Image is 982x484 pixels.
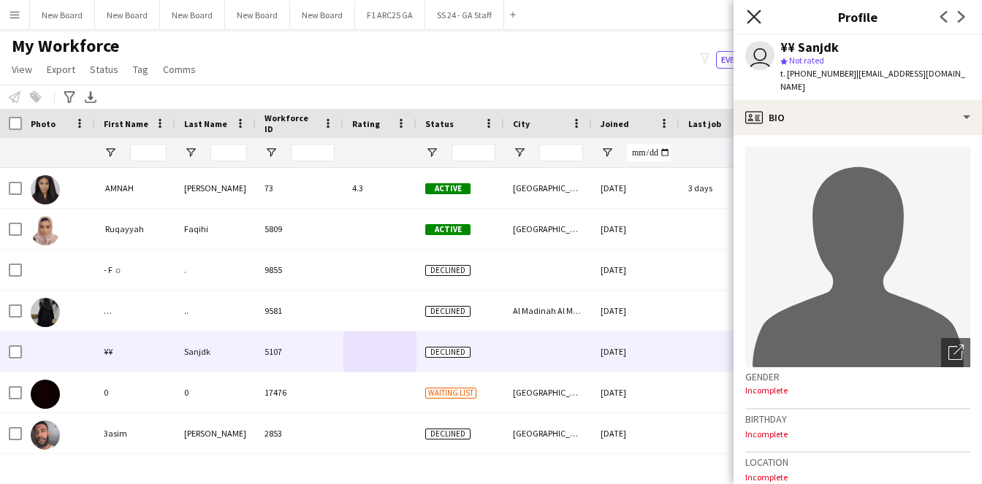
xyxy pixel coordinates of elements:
input: Workforce ID Filter Input [291,144,335,161]
a: Status [84,60,124,79]
div: 73 [256,168,343,208]
span: Incomplete [745,385,788,396]
h3: Profile [734,7,982,26]
span: My Workforce [12,35,119,57]
button: SS 24 - GA Staff [425,1,504,29]
img: 0 0 [31,380,60,409]
div: Bio [734,100,982,135]
div: Al Madinah Al Maunawwarah [504,291,592,331]
app-action-btn: Export XLSX [82,88,99,106]
input: City Filter Input [539,144,583,161]
span: First Name [104,118,148,129]
span: t. [PHONE_NUMBER] [780,68,856,79]
span: Comms [163,63,196,76]
div: . [175,250,256,290]
button: New Board [95,1,160,29]
button: Everyone8,561 [716,51,789,69]
div: [DATE] [592,209,680,249]
button: Open Filter Menu [601,146,614,159]
span: Workforce ID [264,112,317,134]
div: - F ☼ [95,250,175,290]
div: [PERSON_NAME] [175,168,256,208]
button: Open Filter Menu [104,146,117,159]
h3: Gender [745,370,970,383]
p: Incomplete [745,429,970,439]
div: 0 [95,372,175,412]
div: [GEOGRAPHIC_DATA] [504,168,592,208]
input: Status Filter Input [452,144,495,161]
div: .. [175,291,256,331]
span: Active [425,224,471,235]
div: [PERSON_NAME] [175,413,256,453]
button: New Board [30,1,95,29]
div: ¥¥ [95,331,175,372]
div: ‏ AMNAH [95,168,175,208]
span: Last job [688,118,721,129]
span: Active [425,183,471,194]
span: Photo [31,118,56,129]
div: … [95,291,175,331]
button: Open Filter Menu [264,146,278,159]
span: | [EMAIL_ADDRESS][DOMAIN_NAME] [780,68,965,92]
div: Faqihi [175,209,256,249]
span: Joined [601,118,629,129]
img: ‏ AMNAH IDRIS [31,175,60,204]
div: [DATE] [592,291,680,331]
div: 9855 [256,250,343,290]
div: ¥¥ Sanjdk [780,41,839,54]
div: Sanjdk [175,331,256,372]
button: New Board [225,1,290,29]
span: Status [425,118,454,129]
div: [GEOGRAPHIC_DATA] [504,209,592,249]
div: 4.3 [343,168,416,208]
div: [GEOGRAPHIC_DATA] [504,413,592,453]
span: Status [90,63,118,76]
span: Rating [352,118,380,129]
button: Open Filter Menu [513,146,526,159]
input: Joined Filter Input [627,144,671,161]
span: Last Name [184,118,227,129]
a: Tag [127,60,154,79]
div: Open photos pop-in [941,338,970,367]
button: New Board [290,1,355,29]
a: View [6,60,38,79]
img: … .. [31,298,60,327]
input: Last Name Filter Input [210,144,247,161]
img: 3asim Hassen [31,420,60,450]
div: 0 [175,372,256,412]
span: Declined [425,347,471,358]
h3: Birthday [745,412,970,426]
h3: Location [745,456,970,469]
div: 5107 [256,331,343,372]
a: Comms [157,60,202,79]
span: Export [47,63,75,76]
span: View [12,63,32,76]
div: 3 days [680,168,767,208]
span: Declined [425,265,471,276]
input: First Name Filter Input [130,144,167,161]
button: Open Filter Menu [184,146,197,159]
button: Open Filter Menu [425,146,438,159]
span: Not rated [789,55,824,66]
span: Tag [133,63,148,76]
div: [DATE] [592,250,680,290]
button: New Board [160,1,225,29]
p: Incomplete [745,472,970,483]
div: [DATE] [592,372,680,412]
span: Declined [425,429,471,439]
div: [DATE] [592,413,680,453]
button: F1 ARC25 GA [355,1,425,29]
img: ‏ Ruqayyah Faqihi [31,216,60,245]
div: 3asim [95,413,175,453]
div: 2853 [256,413,343,453]
div: [DATE] [592,168,680,208]
div: [GEOGRAPHIC_DATA] [504,372,592,412]
span: City [513,118,530,129]
div: 5809 [256,209,343,249]
div: 17476 [256,372,343,412]
app-action-btn: Advanced filters [61,88,78,106]
div: [DATE] [592,331,680,372]
div: ‏ Ruqayyah [95,209,175,249]
div: 9581 [256,291,343,331]
a: Export [41,60,81,79]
